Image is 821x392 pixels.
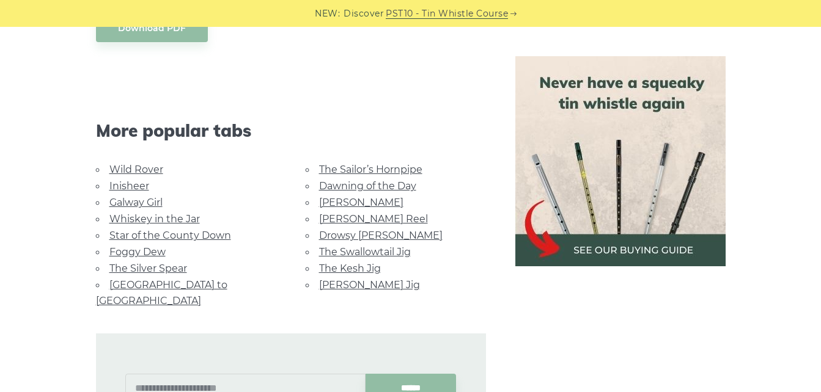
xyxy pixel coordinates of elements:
[109,164,163,175] a: Wild Rover
[109,246,166,258] a: Foggy Dew
[96,13,208,42] a: Download PDF
[386,7,508,21] a: PST10 - Tin Whistle Course
[109,180,149,192] a: Inisheer
[319,180,416,192] a: Dawning of the Day
[344,7,384,21] span: Discover
[319,279,420,291] a: [PERSON_NAME] Jig
[319,164,422,175] a: The Sailor’s Hornpipe
[109,213,200,225] a: Whiskey in the Jar
[319,246,411,258] a: The Swallowtail Jig
[109,230,231,241] a: Star of the County Down
[315,7,340,21] span: NEW:
[319,230,443,241] a: Drowsy [PERSON_NAME]
[109,197,163,208] a: Galway Girl
[96,279,227,307] a: [GEOGRAPHIC_DATA] to [GEOGRAPHIC_DATA]
[319,213,428,225] a: [PERSON_NAME] Reel
[109,263,187,274] a: The Silver Spear
[319,197,403,208] a: [PERSON_NAME]
[96,120,486,141] span: More popular tabs
[319,263,381,274] a: The Kesh Jig
[515,56,726,266] img: tin whistle buying guide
